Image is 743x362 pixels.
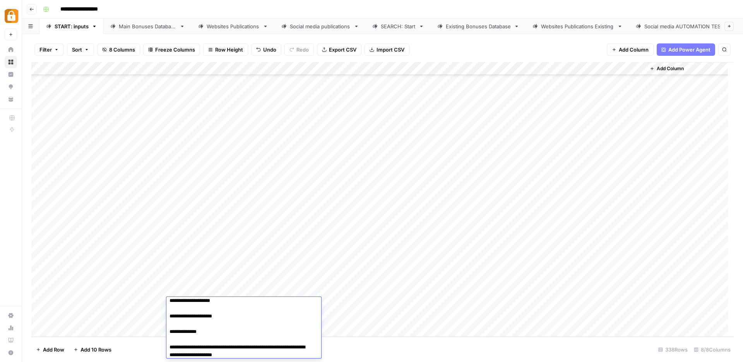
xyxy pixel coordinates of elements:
span: Export CSV [329,46,356,53]
button: Add Power Agent [657,43,715,56]
button: Redo [284,43,314,56]
a: Websites Publications [192,19,275,34]
button: Row Height [203,43,248,56]
div: SEARCH: Start [381,22,416,30]
a: Websites Publications Existing [526,19,629,34]
div: 8/8 Columns [691,343,734,356]
button: Sort [67,43,94,56]
span: Freeze Columns [155,46,195,53]
a: Insights [5,68,17,81]
button: Add Column [607,43,654,56]
span: Filter [39,46,52,53]
span: 8 Columns [109,46,135,53]
div: Social media publications [290,22,351,30]
a: Main Bonuses Database [104,19,192,34]
button: Add Row [31,343,69,356]
button: Export CSV [317,43,361,56]
a: Home [5,43,17,56]
a: Existing Bonuses Database [431,19,526,34]
div: Existing Bonuses Database [446,22,511,30]
button: Undo [251,43,281,56]
img: Adzz Logo [5,9,19,23]
a: START: inputs [39,19,104,34]
span: Add Row [43,346,64,353]
a: Learning Hub [5,334,17,346]
span: Add Power Agent [668,46,710,53]
button: Freeze Columns [143,43,200,56]
div: Social media AUTOMATION TEST [644,22,725,30]
span: Redo [296,46,309,53]
button: Filter [34,43,64,56]
button: Add 10 Rows [69,343,116,356]
a: Usage [5,322,17,334]
button: Workspace: Adzz [5,6,17,26]
a: Browse [5,56,17,68]
a: Settings [5,309,17,322]
a: SEARCH: Start [366,19,431,34]
button: Add Column [647,64,687,74]
a: Opportunities [5,81,17,93]
span: Add 10 Rows [80,346,111,353]
span: Sort [72,46,82,53]
a: Your Data [5,93,17,105]
div: Websites Publications [207,22,260,30]
button: 8 Columns [97,43,140,56]
span: Import CSV [377,46,404,53]
span: Undo [263,46,276,53]
button: Help + Support [5,346,17,359]
span: Add Column [619,46,649,53]
div: Main Bonuses Database [119,22,176,30]
span: Add Column [657,65,684,72]
button: Import CSV [365,43,409,56]
span: Row Height [215,46,243,53]
a: Social media AUTOMATION TEST [629,19,740,34]
div: 338 Rows [655,343,691,356]
div: START: inputs [55,22,89,30]
a: Social media publications [275,19,366,34]
div: Websites Publications Existing [541,22,614,30]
